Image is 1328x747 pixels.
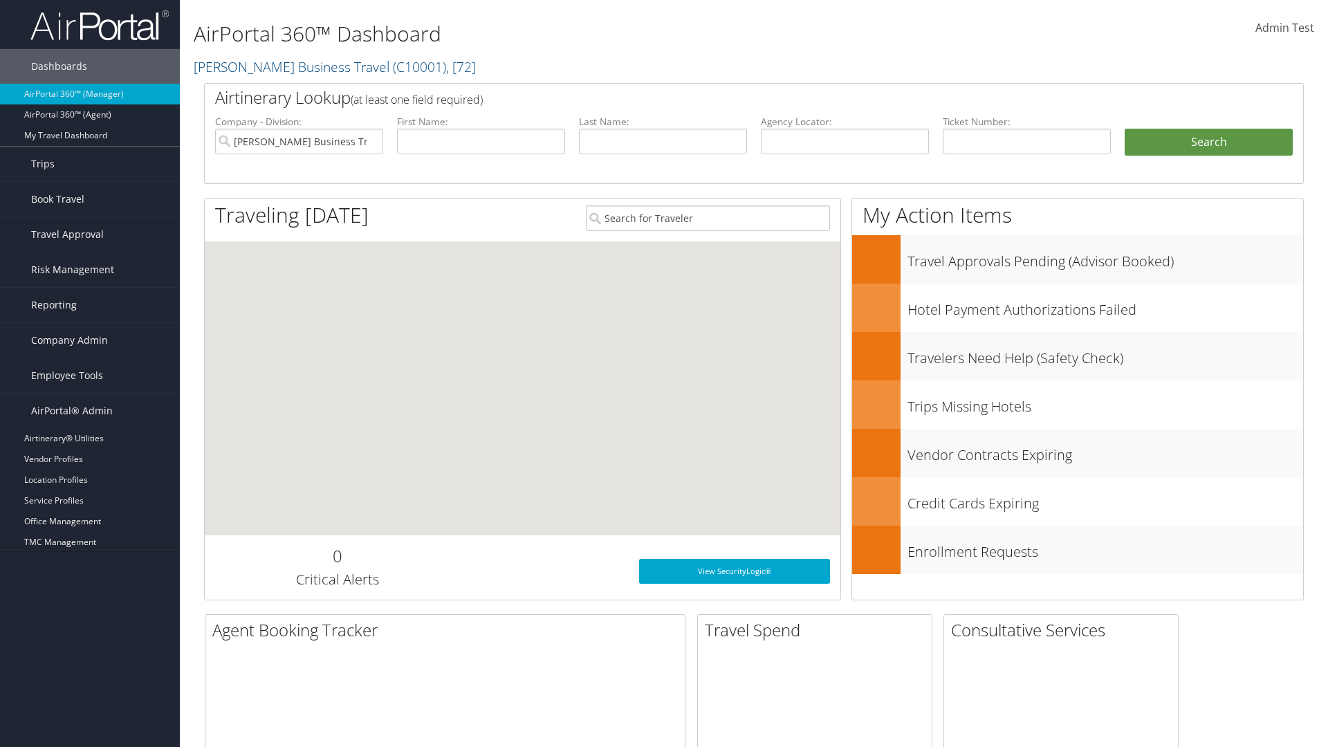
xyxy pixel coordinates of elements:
[30,9,169,41] img: airportal-logo.png
[31,323,108,358] span: Company Admin
[215,570,459,589] h3: Critical Alerts
[393,57,446,76] span: ( C10001 )
[31,252,114,287] span: Risk Management
[943,115,1111,129] label: Ticket Number:
[212,618,685,642] h2: Agent Booking Tracker
[351,92,483,107] span: (at least one field required)
[1255,7,1314,50] a: Admin Test
[907,293,1303,320] h3: Hotel Payment Authorizations Failed
[907,487,1303,513] h3: Credit Cards Expiring
[31,49,87,84] span: Dashboards
[852,284,1303,332] a: Hotel Payment Authorizations Failed
[31,394,113,428] span: AirPortal® Admin
[31,147,55,181] span: Trips
[907,245,1303,271] h3: Travel Approvals Pending (Advisor Booked)
[639,559,830,584] a: View SecurityLogic®
[194,19,941,48] h1: AirPortal 360™ Dashboard
[215,86,1201,109] h2: Airtinerary Lookup
[852,201,1303,230] h1: My Action Items
[31,217,104,252] span: Travel Approval
[31,288,77,322] span: Reporting
[705,618,932,642] h2: Travel Spend
[1125,129,1293,156] button: Search
[215,115,383,129] label: Company - Division:
[852,526,1303,574] a: Enrollment Requests
[852,235,1303,284] a: Travel Approvals Pending (Advisor Booked)
[852,332,1303,380] a: Travelers Need Help (Safety Check)
[761,115,929,129] label: Agency Locator:
[951,618,1178,642] h2: Consultative Services
[446,57,476,76] span: , [ 72 ]
[907,390,1303,416] h3: Trips Missing Hotels
[852,380,1303,429] a: Trips Missing Hotels
[397,115,565,129] label: First Name:
[852,429,1303,477] a: Vendor Contracts Expiring
[1255,20,1314,35] span: Admin Test
[586,205,830,231] input: Search for Traveler
[31,182,84,216] span: Book Travel
[215,544,459,568] h2: 0
[907,535,1303,562] h3: Enrollment Requests
[907,439,1303,465] h3: Vendor Contracts Expiring
[194,57,476,76] a: [PERSON_NAME] Business Travel
[215,201,369,230] h1: Traveling [DATE]
[579,115,747,129] label: Last Name:
[907,342,1303,368] h3: Travelers Need Help (Safety Check)
[852,477,1303,526] a: Credit Cards Expiring
[31,358,103,393] span: Employee Tools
